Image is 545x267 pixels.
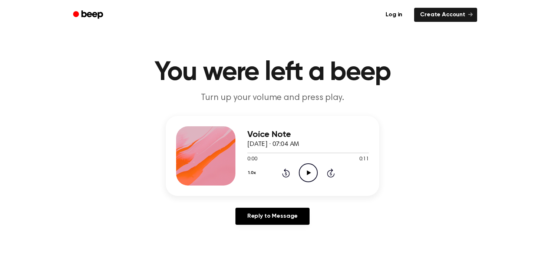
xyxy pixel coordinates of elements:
[130,92,415,104] p: Turn up your volume and press play.
[247,141,299,148] span: [DATE] · 07:04 AM
[247,156,257,163] span: 0:00
[414,8,477,22] a: Create Account
[378,6,410,23] a: Log in
[83,59,462,86] h1: You were left a beep
[359,156,369,163] span: 0:11
[247,167,258,179] button: 1.0x
[68,8,110,22] a: Beep
[235,208,310,225] a: Reply to Message
[247,130,369,140] h3: Voice Note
